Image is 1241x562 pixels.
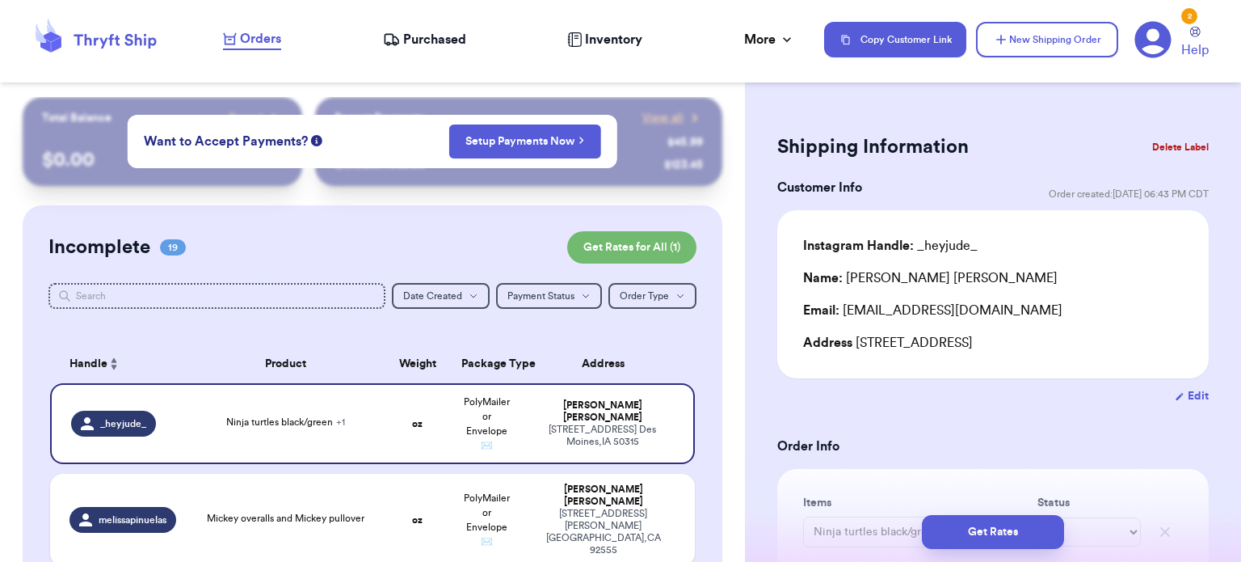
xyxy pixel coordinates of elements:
[464,397,510,450] span: PolyMailer or Envelope ✉️
[608,283,696,309] button: Order Type
[229,110,283,126] a: Payout
[642,110,703,126] a: View all
[531,424,674,448] div: [STREET_ADDRESS] Des Moines , IA 50315
[777,437,1209,456] h3: Order Info
[976,22,1118,57] button: New Shipping Order
[448,125,601,158] button: Setup Payments Now
[1181,40,1209,60] span: Help
[567,231,696,264] button: Get Rates for All (1)
[100,417,146,430] span: _heyjude_
[531,484,675,508] div: [PERSON_NAME] [PERSON_NAME]
[392,283,490,309] button: Date Created
[642,110,684,126] span: View all
[452,344,521,383] th: Package Type
[531,399,674,424] div: [PERSON_NAME] [PERSON_NAME]
[1049,188,1209,201] span: Order created: [DATE] 06:43 PM CDT
[664,157,703,173] div: $ 123.45
[160,239,186,256] span: 19
[803,239,914,252] span: Instagram Handle:
[107,354,120,374] button: Sort ascending
[223,29,281,50] a: Orders
[1146,129,1215,165] button: Delete Label
[521,344,695,383] th: Address
[567,30,642,49] a: Inventory
[464,493,510,547] span: PolyMailer or Envelope ✉️
[803,333,1183,353] div: [STREET_ADDRESS]
[188,344,382,383] th: Product
[803,304,839,317] span: Email:
[1134,21,1172,58] a: 2
[803,301,1183,320] div: [EMAIL_ADDRESS][DOMAIN_NAME]
[226,417,345,427] span: Ninja turtles black/green
[207,513,364,523] span: Mickey overalls and Mickey pullover
[48,235,150,260] h2: Incomplete
[465,133,584,150] a: Setup Payments Now
[48,283,385,309] input: Search
[803,336,852,349] span: Address
[667,134,703,150] div: $ 45.99
[1175,388,1209,404] button: Edit
[531,508,675,556] div: [STREET_ADDRESS] [PERSON_NAME][GEOGRAPHIC_DATA] , CA 92555
[42,110,111,126] p: Total Balance
[403,291,462,301] span: Date Created
[777,178,862,197] h3: Customer Info
[744,30,795,49] div: More
[42,147,284,173] p: $ 0.00
[336,417,345,427] span: + 1
[585,30,642,49] span: Inventory
[240,29,281,49] span: Orders
[1037,495,1141,511] label: Status
[412,419,423,429] strong: oz
[1181,8,1197,24] div: 2
[803,236,978,256] div: _heyjude_
[412,515,423,525] strong: oz
[507,291,574,301] span: Payment Status
[496,283,602,309] button: Payment Status
[403,30,466,49] span: Purchased
[383,344,452,383] th: Weight
[620,291,669,301] span: Order Type
[922,515,1064,549] button: Get Rates
[334,110,424,126] p: Recent Payments
[69,356,107,373] span: Handle
[99,513,166,526] span: melissapinuelas
[144,132,308,151] span: Want to Accept Payments?
[229,110,263,126] span: Payout
[1181,27,1209,60] a: Help
[824,22,966,57] button: Copy Customer Link
[383,30,466,49] a: Purchased
[803,268,1058,288] div: [PERSON_NAME] [PERSON_NAME]
[803,272,843,285] span: Name:
[777,134,969,160] h2: Shipping Information
[803,495,1031,511] label: Items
